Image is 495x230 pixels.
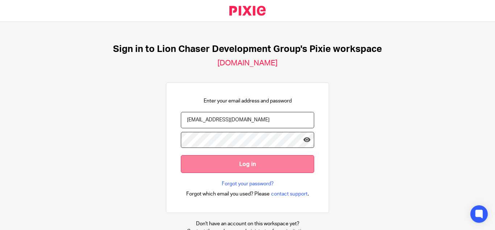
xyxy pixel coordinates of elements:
[271,190,308,198] span: contact support
[181,112,314,128] input: name@example.com
[222,180,274,187] a: Forgot your password?
[113,44,382,55] h1: Sign in to Lion Chaser Development Group's Pixie workspace
[187,220,308,227] p: Don't have an account on this workspace yet?
[186,190,309,198] div: .
[186,190,270,198] span: Forgot which email you used? Please
[217,58,278,68] h2: [DOMAIN_NAME]
[204,97,292,105] p: Enter your email address and password
[181,155,314,173] input: Log in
